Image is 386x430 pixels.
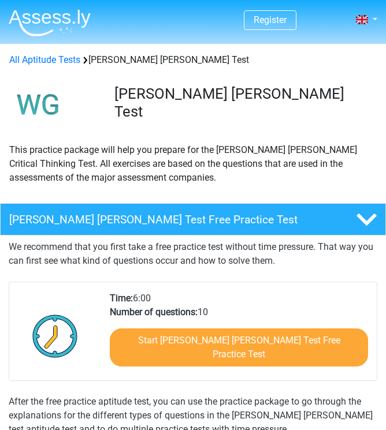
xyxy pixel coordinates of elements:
img: watson glaser test [9,76,68,134]
p: We recommend that you first take a free practice test without time pressure. That way you can fir... [9,240,377,268]
p: This practice package will help you prepare for the [PERSON_NAME] [PERSON_NAME] Critical Thinking... [9,143,377,185]
img: Assessly [9,9,91,36]
div: 6:00 10 [101,291,377,380]
a: Start [PERSON_NAME] [PERSON_NAME] Test Free Practice Test [110,328,368,367]
a: Register [254,14,287,25]
b: Time: [110,293,133,304]
a: [PERSON_NAME] [PERSON_NAME] Test Free Practice Test [9,203,377,235]
img: Clock [26,307,84,365]
h4: [PERSON_NAME] [PERSON_NAME] Test Free Practice Test [9,213,313,226]
a: All Aptitude Tests [9,54,80,65]
h3: [PERSON_NAME] [PERSON_NAME] Test [114,85,368,120]
div: [PERSON_NAME] [PERSON_NAME] Test [5,53,381,67]
b: Number of questions: [110,306,198,317]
